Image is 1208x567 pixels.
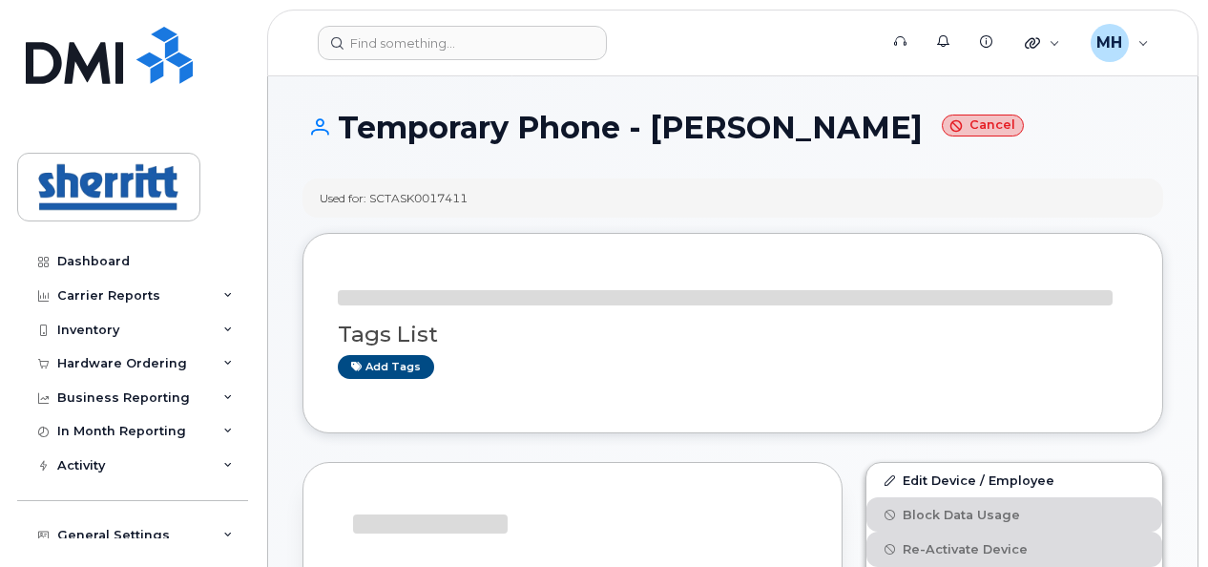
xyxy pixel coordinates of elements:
h1: Temporary Phone - [PERSON_NAME] [302,111,1163,144]
a: Add tags [338,355,434,379]
div: Used for: SCTASK0017411 [320,190,468,206]
button: Block Data Usage [866,497,1162,532]
button: Re-Activate Device [866,532,1162,566]
span: Re-Activate Device [903,542,1028,556]
h3: Tags List [338,323,1128,346]
small: Cancel [942,115,1024,136]
a: Edit Device / Employee [866,463,1162,497]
